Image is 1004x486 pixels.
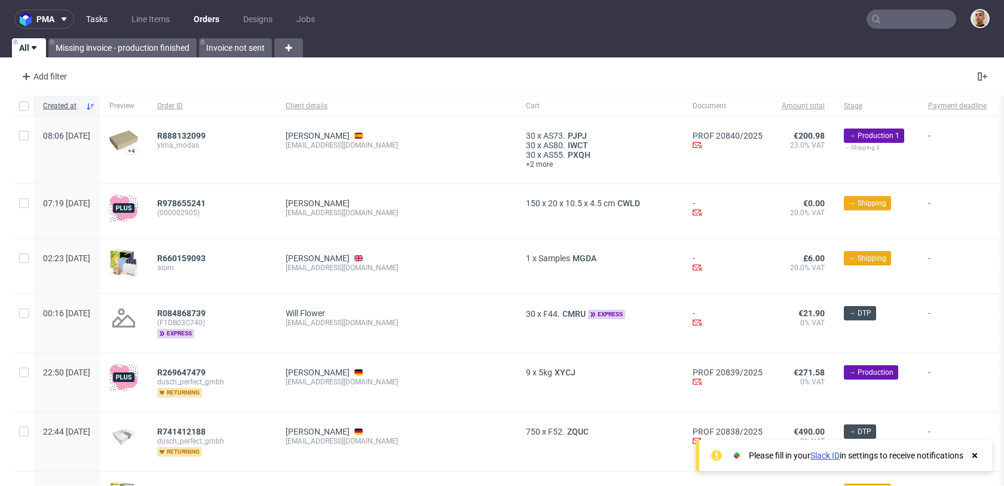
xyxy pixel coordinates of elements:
img: sample-icon.16e107be6ad460a3e330.png [109,249,138,277]
a: R269647479 [157,368,208,377]
span: ylma_modas [157,140,267,150]
span: - [928,308,987,338]
span: → Shipping [849,253,886,264]
span: Samples [538,253,570,263]
div: x [526,150,674,160]
div: +4 [128,148,135,154]
span: express [157,329,194,338]
div: [EMAIL_ADDRESS][DOMAIN_NAME] [286,263,507,273]
span: Amount total [782,101,825,111]
img: logo [20,13,36,26]
span: PXQH [565,150,593,160]
span: F44. [543,309,560,319]
span: express [588,310,625,319]
span: AS55. [543,150,565,160]
div: Add filter [17,67,69,86]
div: x [526,368,674,377]
div: x [526,198,674,208]
span: Created at [43,101,81,111]
span: → Production [849,367,893,378]
span: 23.0% VAT [782,140,825,150]
span: dusch_perfect_gmbh [157,436,267,446]
span: Stage [844,101,909,111]
img: Bartłomiej Leśniczuk [972,10,988,27]
span: €490.00 [794,427,825,436]
a: PROF 20839/2025 [693,368,763,377]
span: Client details [286,101,507,111]
div: x [526,427,674,436]
span: 00:16 [DATE] [43,308,90,318]
span: alom [157,263,267,273]
a: PROF 20840/2025 [693,131,763,140]
a: PROF 20838/2025 [693,427,763,436]
div: - [693,198,763,219]
span: → DTP [849,308,871,319]
button: pma [14,10,74,29]
span: 20 x 10.5 x 4.5 cm [548,198,615,208]
img: plus-icon.676465ae8f3a83198b3f.png [109,194,138,222]
a: Invoice not sent [199,38,272,57]
a: PJPJ [565,131,589,140]
span: 22:50 [DATE] [43,368,90,377]
span: R978655241 [157,198,206,208]
img: plain-eco.9b3ba858dad33fd82c36.png [109,130,138,151]
a: CMRU [560,309,588,319]
span: - [928,198,987,224]
span: 20.0% VAT [782,208,825,218]
span: €0.00 [803,198,825,208]
span: 07:19 [DATE] [43,198,90,208]
a: R741412188 [157,427,208,436]
span: R660159093 [157,253,206,263]
span: ZQUC [565,427,591,436]
span: F52. [548,427,565,436]
a: Slack ID [810,451,840,460]
a: Designs [236,10,280,29]
div: x [526,131,674,140]
a: [PERSON_NAME] [286,253,350,263]
span: 0% VAT [782,318,825,328]
div: [EMAIL_ADDRESS][DOMAIN_NAME] [286,436,507,446]
a: Line Items [124,10,177,29]
div: → Shipping 3 [844,143,909,152]
a: R660159093 [157,253,208,263]
div: x [526,253,674,263]
img: data [109,429,138,445]
span: AS80. [543,140,565,150]
a: Orders [186,10,226,29]
span: 02:23 [DATE] [43,253,90,263]
span: 750 [526,427,540,436]
div: [EMAIL_ADDRESS][DOMAIN_NAME] [286,140,507,150]
span: 30 [526,309,535,319]
img: plus-icon.676465ae8f3a83198b3f.png [109,363,138,392]
span: Document [693,101,763,111]
a: CWLD [615,198,642,208]
a: +2 more [526,160,674,169]
span: Cart [526,101,674,111]
span: €271.58 [794,368,825,377]
div: x [526,308,674,319]
span: €21.90 [798,308,825,318]
span: R084868739 [157,308,206,318]
a: Jobs [289,10,322,29]
div: - [693,308,763,329]
span: - [928,368,987,398]
div: x [526,140,674,150]
span: 5kg [538,368,552,377]
div: [EMAIL_ADDRESS][DOMAIN_NAME] [286,377,507,387]
span: €200.98 [794,131,825,140]
span: (F1DB03C740) [157,318,267,328]
span: 9 [526,368,531,377]
span: Order ID [157,101,267,111]
span: Preview [109,101,138,111]
span: returning [157,447,202,457]
span: AS73. [543,131,565,140]
a: R888132099 [157,131,208,140]
a: All [12,38,46,57]
a: IWCT [565,140,590,150]
span: £6.00 [803,253,825,263]
a: [PERSON_NAME] [286,131,350,140]
img: Slack [731,450,743,461]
